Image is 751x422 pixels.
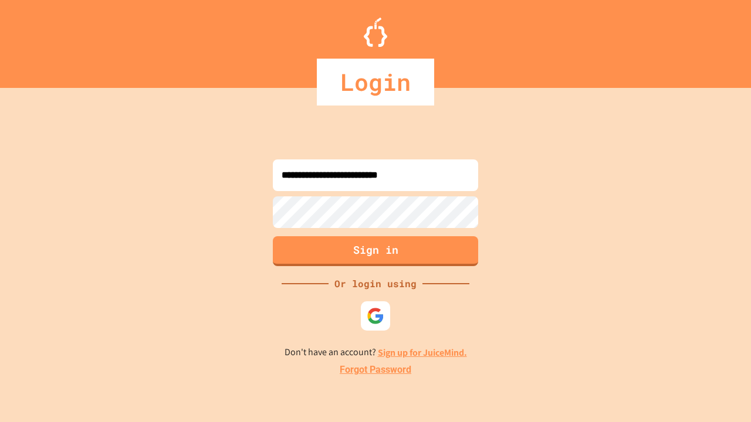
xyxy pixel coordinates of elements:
div: Login [317,59,434,105]
button: Sign in [273,236,478,266]
p: Don't have an account? [285,345,467,360]
a: Sign up for JuiceMind. [378,346,467,359]
div: Or login using [329,277,422,291]
img: google-icon.svg [367,307,384,325]
a: Forgot Password [340,363,411,377]
img: Logo.svg [364,18,387,47]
